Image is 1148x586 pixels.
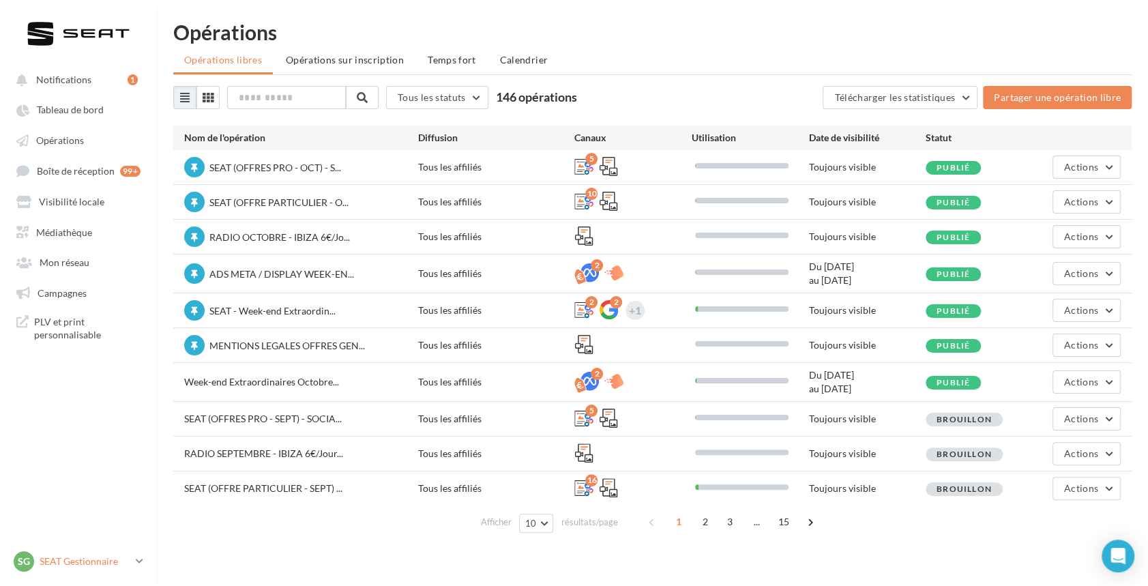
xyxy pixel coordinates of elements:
[184,482,342,494] span: SEAT (OFFRE PARTICULIER - SEPT) ...
[1064,339,1098,351] span: Actions
[808,368,926,396] div: Du [DATE] au [DATE]
[585,153,598,165] div: 5
[937,449,992,459] span: Brouillon
[184,448,343,459] span: RADIO SEPTEMBRE - IBIZA 6€/Jour...
[496,89,577,104] span: 146 opérations
[418,304,574,317] div: Tous les affiliés
[983,86,1132,109] button: Partager une opération libre
[1064,482,1098,494] span: Actions
[418,482,574,495] div: Tous les affiliés
[808,447,926,460] div: Toujours visible
[8,280,149,304] a: Campagnes
[585,405,598,417] div: 5
[1064,376,1098,387] span: Actions
[519,514,554,533] button: 10
[418,195,574,209] div: Tous les affiliés
[692,131,809,145] div: Utilisation
[500,54,548,65] span: Calendrier
[591,259,603,272] div: 2
[668,511,690,533] span: 1
[926,131,1043,145] div: Statut
[937,306,970,316] span: Publié
[209,231,350,243] span: RADIO OCTOBRE - IBIZA 6€/Jo...
[209,340,365,351] span: MENTIONS LEGALES OFFRES GEN...
[8,219,149,244] a: Médiathèque
[1064,448,1098,459] span: Actions
[8,249,149,274] a: Mon réseau
[808,260,926,287] div: Du [DATE] au [DATE]
[386,86,488,109] button: Tous les statuts
[37,104,104,116] span: Tableau de bord
[1053,299,1121,322] button: Actions
[1053,156,1121,179] button: Actions
[418,230,574,244] div: Tous les affiliés
[937,197,970,207] span: Publié
[398,91,466,103] span: Tous les statuts
[34,315,141,342] span: PLV et print personnalisable
[38,287,87,298] span: Campagnes
[808,338,926,352] div: Toujours visible
[629,301,641,320] div: +1
[36,74,91,85] span: Notifications
[11,548,146,574] a: SG SEAT Gestionnaire
[8,310,149,347] a: PLV et print personnalisable
[937,377,970,387] span: Publié
[418,131,574,145] div: Diffusion
[418,160,574,174] div: Tous les affiliés
[418,267,574,280] div: Tous les affiliés
[209,268,354,280] span: ADS META / DISPLAY WEEK-EN...
[574,131,692,145] div: Canaux
[561,516,617,529] span: résultats/page
[1064,304,1098,316] span: Actions
[128,74,138,85] div: 1
[937,414,992,424] span: Brouillon
[808,131,926,145] div: Date de visibilité
[823,86,977,109] button: Télécharger les statistiques
[1053,442,1121,465] button: Actions
[8,128,149,152] a: Opérations
[209,196,349,208] span: SEAT (OFFRE PARTICULIER - O...
[209,305,336,317] span: SEAT - Week-end Extraordin...
[209,162,341,173] span: SEAT (OFFRES PRO - OCT) - S...
[1053,225,1121,248] button: Actions
[8,97,149,121] a: Tableau de bord
[481,516,512,529] span: Afficher
[184,376,339,387] span: Week-end Extraordinaires Octobre...
[418,447,574,460] div: Tous les affiliés
[937,232,970,242] span: Publié
[1064,231,1098,242] span: Actions
[610,296,622,308] div: 2
[591,368,603,380] div: 2
[418,375,574,389] div: Tous les affiliés
[585,474,598,486] div: 16
[1064,267,1098,279] span: Actions
[39,196,104,207] span: Visibilité locale
[694,511,716,533] span: 2
[40,555,130,568] p: SEAT Gestionnaire
[8,67,143,91] button: Notifications 1
[184,413,342,424] span: SEAT (OFFRES PRO - SEPT) - SOCIA...
[808,160,926,174] div: Toujours visible
[937,162,970,173] span: Publié
[585,296,598,308] div: 2
[36,226,92,237] span: Médiathèque
[808,230,926,244] div: Toujours visible
[36,134,84,146] span: Opérations
[1053,370,1121,394] button: Actions
[937,484,992,494] span: Brouillon
[286,54,404,65] span: Opérations sur inscription
[1053,190,1121,214] button: Actions
[937,269,970,279] span: Publié
[37,165,115,177] span: Boîte de réception
[1064,196,1098,207] span: Actions
[1064,161,1098,173] span: Actions
[1053,407,1121,430] button: Actions
[8,188,149,213] a: Visibilité locale
[525,518,537,529] span: 10
[746,511,767,533] span: ...
[1064,413,1098,424] span: Actions
[808,482,926,495] div: Toujours visible
[1053,334,1121,357] button: Actions
[428,54,476,65] span: Temps fort
[808,195,926,209] div: Toujours visible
